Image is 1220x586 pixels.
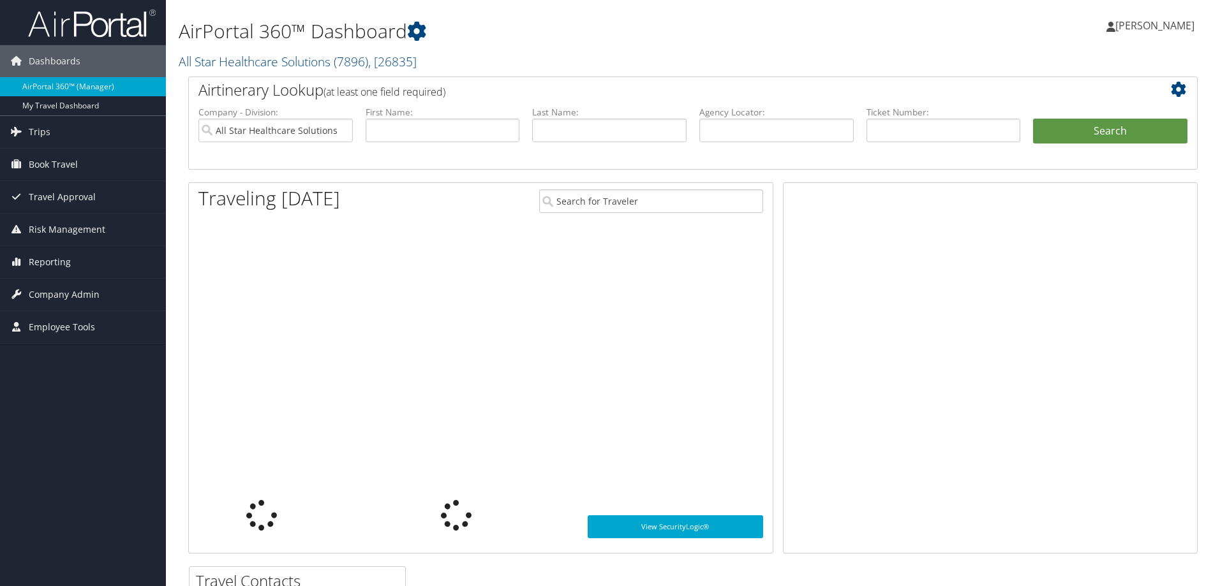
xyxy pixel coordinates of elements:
[198,106,353,119] label: Company - Division:
[1115,18,1194,33] span: [PERSON_NAME]
[1033,119,1187,144] button: Search
[179,53,417,70] a: All Star Healthcare Solutions
[29,246,71,278] span: Reporting
[29,45,80,77] span: Dashboards
[29,116,50,148] span: Trips
[198,185,340,212] h1: Traveling [DATE]
[29,181,96,213] span: Travel Approval
[29,279,100,311] span: Company Admin
[699,106,854,119] label: Agency Locator:
[324,85,445,99] span: (at least one field required)
[368,53,417,70] span: , [ 26835 ]
[29,311,95,343] span: Employee Tools
[588,515,763,538] a: View SecurityLogic®
[198,79,1103,101] h2: Airtinerary Lookup
[366,106,520,119] label: First Name:
[867,106,1021,119] label: Ticket Number:
[334,53,368,70] span: ( 7896 )
[532,106,687,119] label: Last Name:
[179,18,865,45] h1: AirPortal 360™ Dashboard
[539,189,763,213] input: Search for Traveler
[28,8,156,38] img: airportal-logo.png
[29,214,105,245] span: Risk Management
[1106,6,1207,45] a: [PERSON_NAME]
[29,149,78,180] span: Book Travel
